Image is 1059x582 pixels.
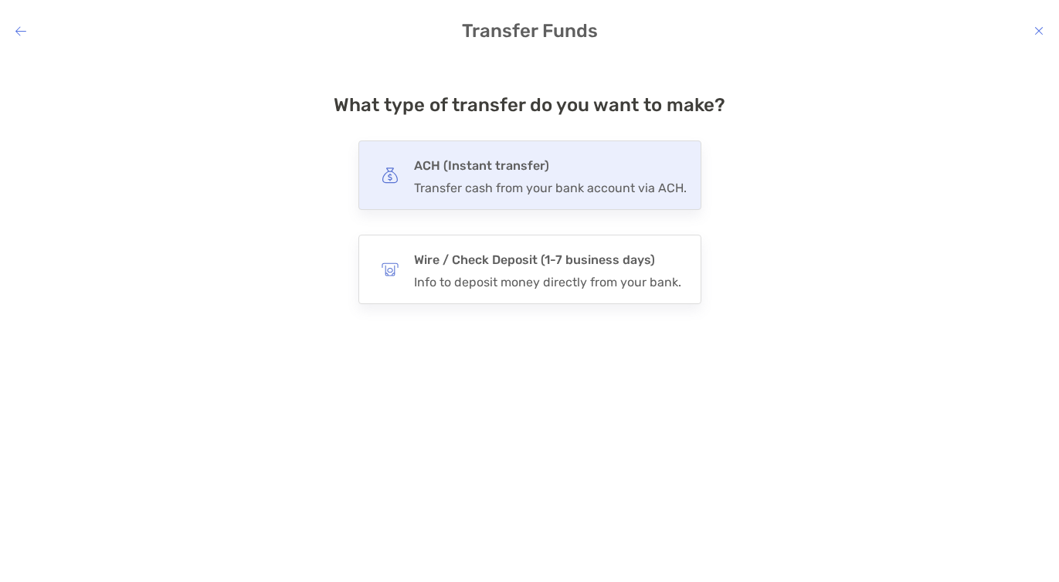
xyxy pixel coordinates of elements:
div: Transfer cash from your bank account via ACH. [414,181,687,195]
img: button icon [382,261,399,278]
img: button icon [382,167,399,184]
h4: ACH (Instant transfer) [414,155,687,177]
div: Info to deposit money directly from your bank. [414,275,681,289]
h4: Wire / Check Deposit (1-7 business days) [414,249,681,271]
h4: What type of transfer do you want to make? [334,94,725,116]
